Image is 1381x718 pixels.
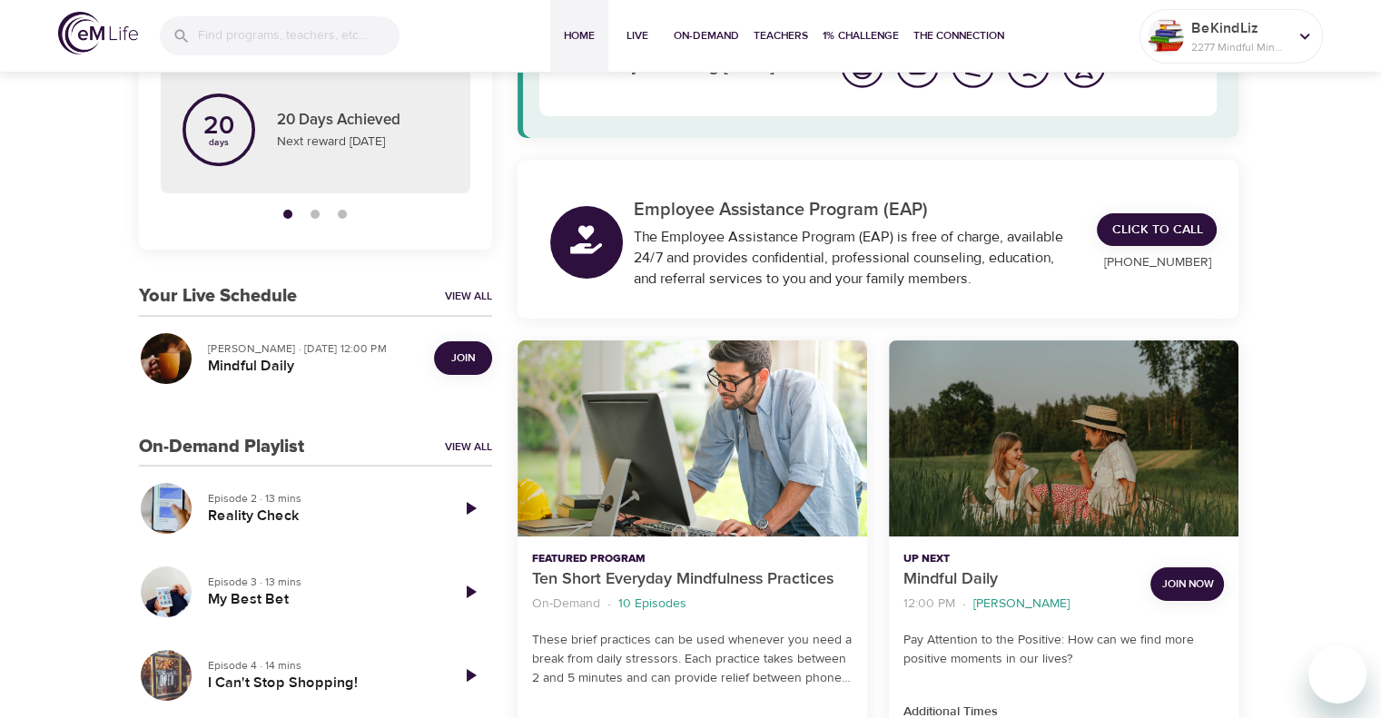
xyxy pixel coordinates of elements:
button: I Can't Stop Shopping! [139,648,193,703]
p: On-Demand [532,595,600,614]
a: Play Episode [449,570,492,614]
span: Join Now [1161,575,1213,594]
button: Mindful Daily [889,340,1238,537]
a: View All [445,289,492,304]
button: Ten Short Everyday Mindfulness Practices [518,340,867,537]
p: days [203,139,234,146]
a: View All [445,439,492,455]
p: 2277 Mindful Minutes [1191,39,1287,55]
p: Next reward [DATE] [277,133,449,152]
p: [PERSON_NAME] · [DATE] 12:00 PM [208,340,419,357]
p: Employee Assistance Program (EAP) [634,196,1076,223]
h5: Reality Check [208,507,434,526]
h3: On-Demand Playlist [139,437,304,457]
span: Home [557,26,601,45]
p: Featured Program [532,551,853,567]
p: Mindful Daily [903,567,1136,592]
button: My Best Bet [139,565,193,619]
p: [PHONE_NUMBER] [1097,253,1217,272]
p: Ten Short Everyday Mindfulness Practices [532,567,853,592]
p: 12:00 PM [903,595,955,614]
p: 20 [203,113,234,139]
p: BeKindLiz [1191,17,1287,39]
a: Play Episode [449,487,492,530]
span: On-Demand [674,26,739,45]
div: The Employee Assistance Program (EAP) is free of charge, available 24/7 and provides confidential... [634,227,1076,290]
p: Up Next [903,551,1136,567]
a: Click to Call [1097,213,1217,247]
iframe: Button to launch messaging window [1308,645,1366,703]
h5: Mindful Daily [208,357,419,376]
span: Click to Call [1111,219,1202,241]
span: Live [616,26,659,45]
p: Episode 2 · 13 mins [208,490,434,507]
li: · [962,592,966,616]
button: Join Now [1150,567,1224,601]
input: Find programs, teachers, etc... [198,16,400,55]
p: 10 Episodes [618,595,686,614]
span: Join [451,349,475,368]
p: [PERSON_NAME] [973,595,1070,614]
p: Episode 4 · 14 mins [208,657,434,674]
span: 1% Challenge [823,26,899,45]
button: Reality Check [139,481,193,536]
button: Join [434,341,492,375]
img: logo [58,12,138,54]
img: Remy Sharp [1148,18,1184,54]
p: Episode 3 · 13 mins [208,574,434,590]
span: Teachers [754,26,808,45]
h5: I Can't Stop Shopping! [208,674,434,693]
span: The Connection [913,26,1004,45]
nav: breadcrumb [532,592,853,616]
li: · [607,592,611,616]
p: Pay Attention to the Positive: How can we find more positive moments in our lives? [903,631,1224,669]
h5: My Best Bet [208,590,434,609]
p: These brief practices can be used whenever you need a break from daily stressors. Each practice t... [532,631,853,688]
nav: breadcrumb [903,592,1136,616]
h3: Your Live Schedule [139,286,297,307]
p: 20 Days Achieved [277,109,449,133]
a: Play Episode [449,654,492,697]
